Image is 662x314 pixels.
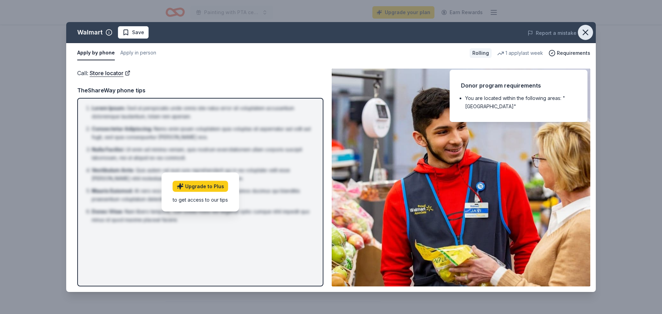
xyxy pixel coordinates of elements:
[92,207,313,224] li: Nam libero tempore, cum soluta nobis est eligendi optio cumque nihil impedit quo minus id quod ma...
[92,125,313,141] li: Nemo enim ipsam voluptatem quia voluptas sit aspernatur aut odit aut fugit, sed quia consequuntur...
[332,69,590,286] img: Image for Walmart
[92,166,313,183] li: Quis autem vel eum iure reprehenderit qui in ea voluptate velit esse [PERSON_NAME] nihil molestia...
[77,69,323,78] div: Call :
[173,181,228,192] a: Upgrade to Plus
[92,145,313,162] li: Ut enim ad minima veniam, quis nostrum exercitationem ullam corporis suscipit laboriosam, nisi ut...
[92,188,133,194] span: Mauris Euismod :
[77,86,323,95] div: TheShareWay phone tips
[132,28,144,37] span: Save
[92,167,134,173] span: Vestibulum Ante :
[120,46,156,60] button: Apply in person
[118,26,149,39] button: Save
[92,209,123,214] span: Donec Vitae :
[77,27,103,38] div: Walmart
[461,81,576,90] div: Donor program requirements
[173,196,228,203] div: to get access to our tips
[528,29,576,37] button: Report a mistake
[92,105,126,111] span: Lorem Ipsum :
[92,146,124,152] span: Nulla Facilisi :
[549,49,590,57] button: Requirements
[92,187,313,203] li: At vero eos et accusamus et iusto odio dignissimos ducimus qui blanditiis praesentium voluptatum ...
[470,48,492,58] div: Rolling
[90,69,130,78] a: Store locator
[92,104,313,121] li: Sed ut perspiciatis unde omnis iste natus error sit voluptatem accusantium doloremque laudantium,...
[77,46,115,60] button: Apply by phone
[92,126,152,132] span: Consectetur Adipiscing :
[497,49,543,57] div: 1 apply last week
[465,94,576,111] li: You are located within the following areas: "[GEOGRAPHIC_DATA]"
[557,49,590,57] span: Requirements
